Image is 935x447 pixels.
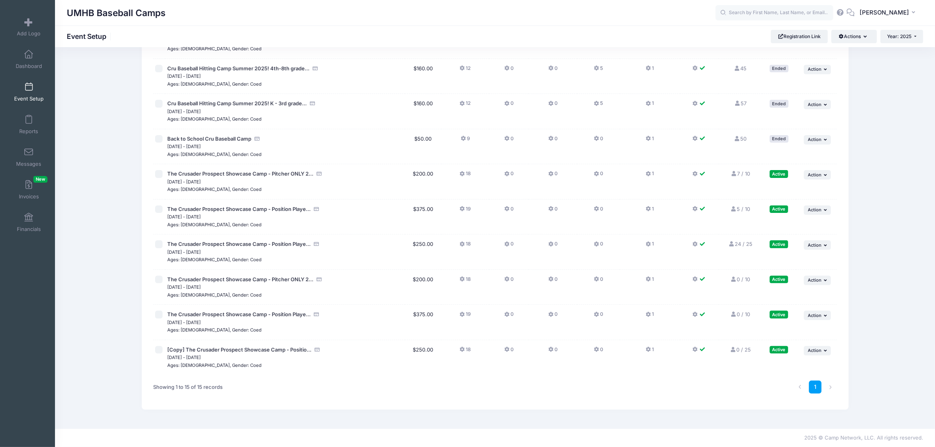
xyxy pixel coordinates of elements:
span: Reports [19,128,38,135]
span: Add Logo [17,30,40,37]
button: 0 [594,135,603,147]
div: Ended [770,100,789,107]
span: Action [808,348,822,353]
a: 7 / 10 [731,170,750,177]
button: Year: 2025 [880,30,923,43]
button: 1 [646,346,654,357]
a: Messages [10,143,48,171]
span: Cru Baseball Hitting Camp Summer 2025! K - 3rd grade... [167,100,307,106]
span: 2025 © Camp Network, LLC. All rights reserved. [804,434,923,441]
button: 0 [548,65,558,76]
i: Accepting Credit Card Payments [316,277,322,282]
small: Ages: [DEMOGRAPHIC_DATA], Gender: Coed [167,152,262,157]
a: 0 / 25 [730,346,751,353]
button: 9 [461,135,470,147]
button: 1 [646,170,654,181]
button: Action [804,205,831,215]
button: Action [804,170,831,180]
a: Dashboard [10,46,48,73]
a: 45 [734,65,747,71]
input: Search by First Name, Last Name, or Email... [715,5,833,21]
h1: UMHB Baseball Camps [67,4,166,22]
button: 0 [504,276,514,287]
button: 1 [646,311,654,322]
button: 1 [646,276,654,287]
span: [PERSON_NAME] [860,8,909,17]
span: Messages [16,161,41,167]
button: 0 [548,100,558,111]
a: 1 [809,381,822,394]
button: 0 [548,135,558,147]
a: Financials [10,209,48,236]
button: 0 [504,100,514,111]
a: 0 / 10 [730,276,750,282]
button: 0 [504,205,514,217]
div: Active [770,276,788,283]
button: Actions [831,30,876,43]
i: Accepting Credit Card Payments [314,347,320,352]
span: The Crusader Prospect Showcase Camp - Pitcher ONLY 2... [167,170,313,177]
small: Ages: [DEMOGRAPHIC_DATA], Gender: Coed [167,46,262,51]
span: Year: 2025 [887,33,912,39]
span: [Copy] The Crusader Prospect Showcase Camp - Positio... [167,346,311,353]
div: Active [770,205,788,213]
a: Registration Link [771,30,828,43]
div: Ended [770,65,789,72]
span: Financials [17,226,41,233]
small: [DATE] - [DATE] [167,109,201,114]
i: Accepting Credit Card Payments [254,136,260,141]
small: [DATE] - [DATE] [167,179,201,185]
i: Accepting Credit Card Payments [316,171,322,176]
button: 0 [594,170,603,181]
button: Action [804,65,831,74]
button: 19 [459,311,471,322]
span: New [33,176,48,183]
button: [PERSON_NAME] [854,4,923,22]
small: Ages: [DEMOGRAPHIC_DATA], Gender: Coed [167,81,262,87]
button: 5 [594,100,603,111]
button: 12 [459,100,471,111]
span: Action [808,172,822,178]
i: Accepting Credit Card Payments [313,312,319,317]
button: Action [804,311,831,320]
button: 19 [459,205,471,217]
button: 18 [459,170,471,181]
small: Ages: [DEMOGRAPHIC_DATA], Gender: Coed [167,222,262,227]
small: [DATE] - [DATE] [167,249,201,255]
div: Active [770,311,788,318]
small: [DATE] - [DATE] [167,73,201,79]
button: 0 [548,205,558,217]
td: $375.00 [405,200,441,235]
span: The Crusader Prospect Showcase Camp - Position Playe... [167,241,311,247]
a: Event Setup [10,78,48,106]
h1: Event Setup [67,32,113,40]
button: 0 [504,135,514,147]
button: Action [804,346,831,355]
button: 5 [594,65,603,76]
a: Add Logo [10,13,48,40]
button: 0 [504,170,514,181]
small: Ages: [DEMOGRAPHIC_DATA], Gender: Coed [167,257,262,262]
button: 0 [548,346,558,357]
button: 12 [459,65,471,76]
button: 0 [594,276,603,287]
div: Active [770,170,788,178]
span: Action [808,102,822,107]
span: Action [808,137,822,142]
a: Reports [10,111,48,138]
button: 0 [504,346,514,357]
a: 0 / 10 [730,311,750,317]
small: Ages: [DEMOGRAPHIC_DATA], Gender: Coed [167,187,262,192]
span: Event Setup [14,95,44,102]
span: Back to School Cru Baseball Camp [167,136,251,142]
button: 0 [594,311,603,322]
td: $200.00 [405,164,441,200]
div: Active [770,240,788,248]
td: $200.00 [405,270,441,305]
button: 0 [504,240,514,252]
i: Accepting Credit Card Payments [312,66,318,71]
button: 1 [646,100,654,111]
i: Accepting Credit Card Payments [313,207,319,212]
small: [DATE] - [DATE] [167,355,201,360]
button: Action [804,276,831,285]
